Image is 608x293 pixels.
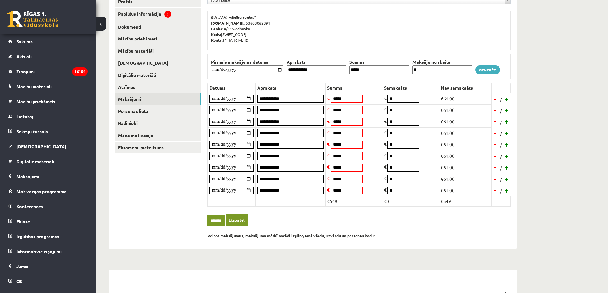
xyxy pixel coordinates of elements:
a: - [492,174,499,184]
a: + [504,151,510,161]
b: Banka: [211,26,224,31]
a: [DEMOGRAPHIC_DATA] [8,139,88,154]
th: Samaksāts [382,83,439,93]
span: Izglītības programas [16,233,59,239]
a: Lietotāji [8,109,88,124]
span: Konferences [16,203,43,209]
a: Aktuāli [8,49,88,64]
a: Jumis [8,259,88,274]
a: Sekmju žurnāls [8,124,88,139]
a: + [504,117,510,126]
a: CE [8,274,88,289]
a: Motivācijas programma [8,184,88,199]
span: Mācību materiāli [16,84,52,89]
a: Sākums [8,34,88,49]
legend: Ziņojumi [16,64,88,79]
a: Mācību materiāli [8,79,88,94]
a: Rīgas 1. Tālmācības vidusskola [7,11,58,27]
a: + [504,105,510,115]
th: Maksājumu skaits [411,59,474,65]
a: - [492,117,499,126]
span: / [499,176,503,183]
a: Maksājumi [115,93,201,105]
a: Ģenerēt [475,65,500,74]
span: Motivācijas programma [16,188,67,194]
span: € [327,129,330,135]
td: €61.00 [439,93,492,104]
td: €61.00 [439,127,492,139]
th: Apraksts [256,83,326,93]
a: Izglītības programas [8,229,88,244]
td: €61.00 [439,139,492,150]
td: €61.00 [439,162,492,173]
a: Mācību priekšmeti [8,94,88,109]
td: €549 [439,196,492,206]
span: / [499,188,503,194]
span: € [384,141,387,147]
a: [DEMOGRAPHIC_DATA] [115,57,201,69]
a: - [492,128,499,138]
span: € [327,187,330,193]
a: Dokumenti [115,21,201,33]
span: / [499,119,503,126]
span: / [499,130,503,137]
span: € [384,187,387,193]
a: - [492,186,499,195]
span: € [327,175,330,181]
a: Mācību priekšmeti [115,33,201,45]
a: + [504,186,510,195]
span: € [384,152,387,158]
span: Mācību priekšmeti [16,99,55,104]
th: Summa [326,83,382,93]
span: / [499,165,503,172]
span: Digitālie materiāli [16,158,54,164]
span: € [327,164,330,170]
span: Lietotāji [16,114,34,119]
span: € [384,106,387,112]
span: ! [164,11,171,18]
th: Pirmais maksājuma datums [209,59,285,65]
a: Digitālie materiāli [115,69,201,81]
a: + [504,140,510,149]
span: [DEMOGRAPHIC_DATA] [16,143,66,149]
a: - [492,140,499,149]
span: € [384,175,387,181]
td: €61.00 [439,104,492,116]
b: [DOMAIN_NAME].: [211,20,246,26]
span: € [327,106,330,112]
a: Digitālie materiāli [8,154,88,169]
span: / [499,107,503,114]
span: € [384,118,387,124]
a: Konferences [8,199,88,214]
a: + [504,174,510,184]
td: €61.00 [439,116,492,127]
a: + [504,163,510,172]
th: Nav samaksāts [439,83,492,93]
span: / [499,142,503,149]
a: Eksportēt [226,214,248,226]
td: €61.00 [439,150,492,162]
a: Maksājumi [8,169,88,184]
a: Atzīmes [115,81,201,93]
th: Apraksts [285,59,348,65]
span: € [327,141,330,147]
i: 16154 [72,67,88,76]
a: Eklase [8,214,88,229]
a: Informatīvie ziņojumi [8,244,88,259]
span: € [384,129,387,135]
a: Mācību materiāli [115,45,201,57]
a: Papildus informācija! [115,8,201,21]
a: Eksāmenu pieteikums [115,142,201,153]
b: Veicot maksājumus, maksājuma mērķī norādi izglītojamā vārdu, uzvārdu un personas kodu! [207,233,375,238]
td: €61.00 [439,173,492,185]
td: €0 [382,196,439,206]
span: € [327,118,330,124]
span: € [327,152,330,158]
span: € [384,95,387,101]
th: Summa [348,59,411,65]
b: SIA „V.V. mācību centrs” [211,15,257,20]
a: Radinieki [115,117,201,129]
span: / [499,96,503,103]
a: Ziņojumi16154 [8,64,88,79]
span: / [499,153,503,160]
